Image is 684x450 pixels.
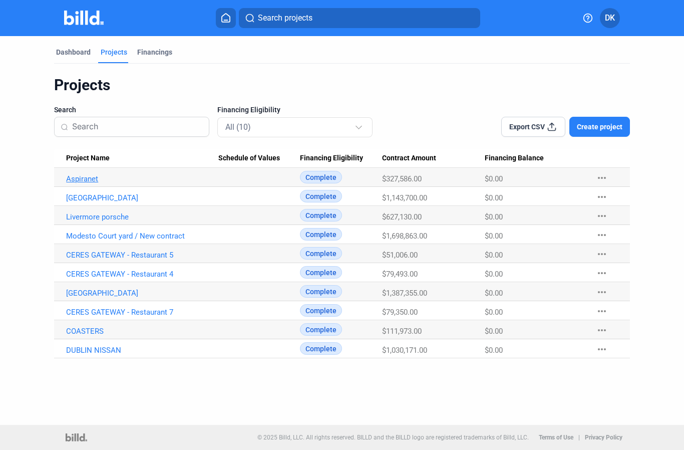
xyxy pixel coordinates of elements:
span: Project Name [66,154,110,163]
mat-icon: more_horiz [596,191,608,203]
img: Billd Company Logo [64,11,104,25]
span: $0.00 [485,346,503,355]
span: DK [605,12,615,24]
span: $1,387,355.00 [382,289,427,298]
span: Financing Eligibility [300,154,363,163]
span: Search projects [258,12,312,24]
span: Contract Amount [382,154,436,163]
span: $51,006.00 [382,251,418,260]
a: Aspiranet [66,174,218,183]
span: $1,030,171.00 [382,346,427,355]
span: Complete [300,209,342,221]
div: Contract Amount [382,154,485,163]
a: DUBLIN NISSAN [66,346,218,355]
div: Financings [137,47,172,57]
span: Complete [300,190,342,202]
a: CERES GATEWAY - Restaurant 7 [66,308,218,317]
mat-icon: more_horiz [596,305,608,317]
span: $1,143,700.00 [382,193,427,202]
span: Financing Eligibility [217,105,280,115]
mat-icon: more_horiz [596,343,608,355]
span: Complete [300,247,342,260]
span: $0.00 [485,212,503,221]
div: Financing Balance [485,154,586,163]
a: [GEOGRAPHIC_DATA] [66,193,218,202]
span: Complete [300,171,342,183]
span: $1,698,863.00 [382,232,427,241]
input: Search [72,116,203,137]
mat-icon: more_horiz [596,229,608,241]
div: Schedule of Values [218,154,300,163]
a: Livermore porsche [66,212,218,221]
span: $111,973.00 [382,327,422,336]
mat-icon: more_horiz [596,248,608,260]
b: Terms of Use [539,434,573,441]
div: Financing Eligibility [300,154,382,163]
span: $0.00 [485,308,503,317]
mat-icon: more_horiz [596,267,608,279]
button: DK [600,8,620,28]
p: © 2025 Billd, LLC. All rights reserved. BILLD and the BILLD logo are registered trademarks of Bil... [257,434,529,441]
span: Complete [300,228,342,241]
span: $0.00 [485,289,503,298]
a: [GEOGRAPHIC_DATA] [66,289,218,298]
span: $79,350.00 [382,308,418,317]
span: $0.00 [485,327,503,336]
a: COASTERS [66,327,218,336]
span: Search [54,105,76,115]
span: Complete [300,304,342,317]
span: $0.00 [485,232,503,241]
span: $79,493.00 [382,270,418,279]
img: logo [66,433,87,441]
span: Schedule of Values [218,154,280,163]
span: $0.00 [485,174,503,183]
span: $0.00 [485,193,503,202]
span: Complete [300,323,342,336]
div: Projects [101,47,127,57]
button: Search projects [239,8,480,28]
div: Projects [54,76,629,95]
div: Dashboard [56,47,91,57]
mat-select-trigger: All (10) [225,122,251,132]
span: Financing Balance [485,154,544,163]
span: Export CSV [509,122,545,132]
mat-icon: more_horiz [596,210,608,222]
mat-icon: more_horiz [596,286,608,298]
span: Complete [300,342,342,355]
p: | [578,434,580,441]
span: Complete [300,266,342,279]
span: $0.00 [485,251,503,260]
a: CERES GATEWAY - Restaurant 5 [66,251,218,260]
mat-icon: more_horiz [596,324,608,336]
a: Modesto Court yard / New contract [66,232,218,241]
span: $627,130.00 [382,212,422,221]
span: $0.00 [485,270,503,279]
div: Project Name [66,154,218,163]
button: Export CSV [501,117,565,137]
a: CERES GATEWAY - Restaurant 4 [66,270,218,279]
span: $327,586.00 [382,174,422,183]
b: Privacy Policy [585,434,622,441]
mat-icon: more_horiz [596,172,608,184]
span: Complete [300,285,342,298]
button: Create project [569,117,630,137]
span: Create project [577,122,622,132]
